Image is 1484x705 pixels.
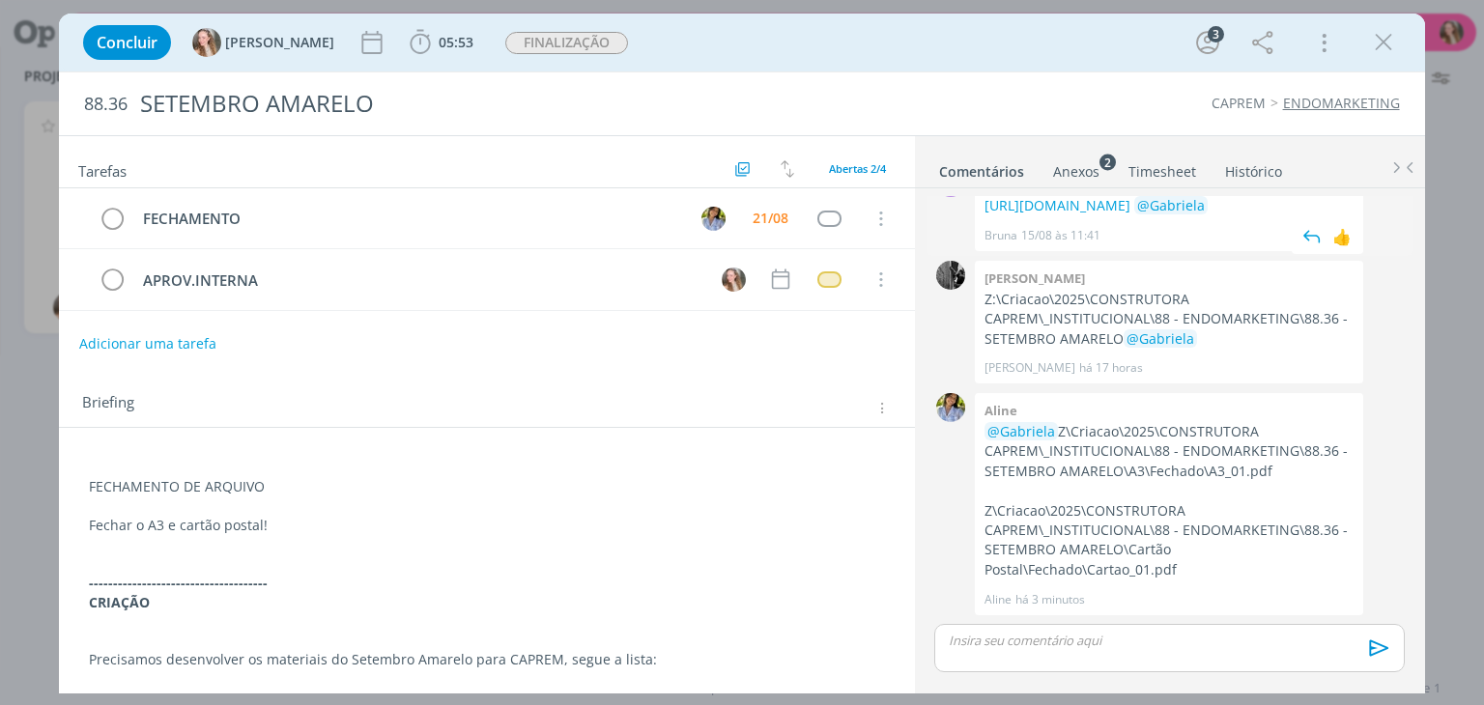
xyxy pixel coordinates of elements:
b: [PERSON_NAME] [985,269,1085,287]
span: FINALIZAÇÃO [505,32,628,54]
a: CAPREM [1212,94,1266,112]
button: Concluir [83,25,171,60]
p: Aline [985,591,1012,608]
a: [URL][DOMAIN_NAME] [985,196,1130,214]
button: 3 [1192,27,1223,58]
span: Briefing [82,395,134,420]
div: 21/08 [753,211,788,225]
p: Z\Criacao\2025\CONSTRUTORA CAPREM\_INSTITUCIONAL\88 - ENDOMARKETING\88.36 - SETEMBRO AMARELO\Cart... [985,501,1354,580]
p: Bruna [985,227,1017,244]
button: 05:53 [405,27,478,58]
button: FINALIZAÇÃO [504,31,629,55]
button: G [720,265,749,294]
p: Z:\Criacao\2025\CONSTRUTORA CAPREM\_INSTITUCIONAL\88 - ENDOMARKETING\88.36 - SETEMBRO AMARELO [985,290,1354,349]
img: G [722,268,746,292]
span: há 3 minutos [1015,591,1085,608]
span: @Gabriela [987,422,1055,440]
span: 88.36 [84,94,128,115]
div: SETEMBRO AMARELO [131,80,843,127]
span: Concluir [97,35,157,50]
img: A [701,207,726,231]
div: Anexos [1053,162,1099,182]
span: @Gabriela [1137,196,1205,214]
span: 05:53 [439,33,473,51]
strong: ------------------------------------- [89,574,268,592]
a: Timesheet [1127,154,1197,182]
div: APROV.INTERNA [134,268,703,293]
button: Adicionar uma tarefa [78,326,217,361]
button: G[PERSON_NAME] [192,28,334,57]
img: arrow-down-up.svg [781,160,794,178]
sup: 2 [1099,154,1116,170]
span: Abertas 2/4 [829,161,886,176]
div: 3 [1208,26,1224,42]
a: ENDOMARKETING [1283,94,1400,112]
b: Aline [985,402,1017,419]
a: Histórico [1224,154,1283,182]
div: 👍 [1332,225,1352,248]
span: Tarefas [78,157,127,181]
img: P [936,261,965,290]
img: answer.svg [1298,222,1327,251]
p: [PERSON_NAME] [985,359,1075,377]
p: Z\Criacao\2025\CONSTRUTORA CAPREM\_INSTITUCIONAL\88 - ENDOMARKETING\88.36 - SETEMBRO AMARELO\A3\F... [985,422,1354,481]
div: FECHAMENTO [134,207,683,231]
img: A [936,393,965,422]
img: G [192,28,221,57]
a: Comentários [938,154,1025,182]
span: há 17 horas [1079,359,1143,377]
p: Fechar o A3 e cartão postal! [89,516,884,535]
p: FECHAMENTO DE ARQUIVO [89,477,884,496]
span: @Gabriela [1127,329,1194,348]
button: A [699,204,728,233]
span: 15/08 às 11:41 [1021,227,1100,244]
p: Precisamos desenvolver os materiais do Setembro Amarelo para CAPREM, segue a lista: [89,650,884,669]
span: [PERSON_NAME] [225,36,334,49]
div: dialog [59,14,1424,693]
strong: CRIAÇÃO [89,593,150,611]
div: B [936,168,965,197]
